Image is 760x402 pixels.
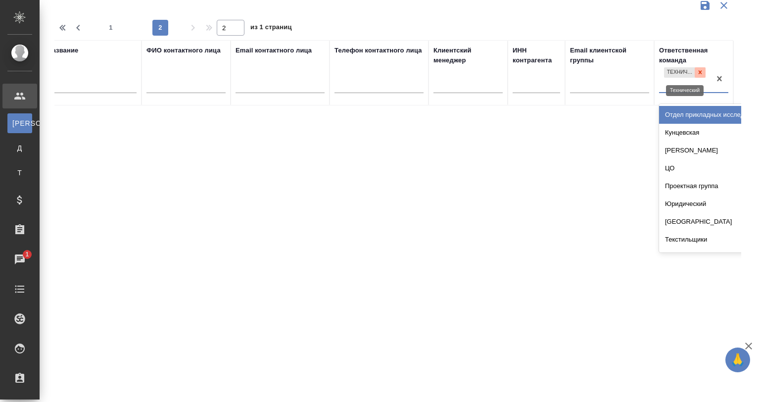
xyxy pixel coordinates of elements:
a: [PERSON_NAME] [7,113,32,133]
span: Д [12,143,27,153]
div: ФИО контактного лица [146,46,221,55]
span: [PERSON_NAME] [12,118,27,128]
span: из 1 страниц [250,21,292,36]
div: Технический [664,67,695,78]
a: 1 [2,247,37,272]
div: Клиентский менеджер [433,46,503,65]
span: 1 [19,250,35,259]
div: Телефон контактного лица [334,46,422,55]
span: 1 [103,23,119,33]
button: 1 [103,20,119,36]
div: ИНН контрагента [513,46,560,65]
button: 🙏 [725,348,750,372]
span: 🙏 [729,350,746,370]
div: Название [47,46,78,55]
span: Т [12,168,27,178]
a: Д [7,138,32,158]
div: Email контактного лица [236,46,312,55]
div: Ответственная команда [659,46,728,65]
a: Т [7,163,32,183]
div: Email клиентской группы [570,46,649,65]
